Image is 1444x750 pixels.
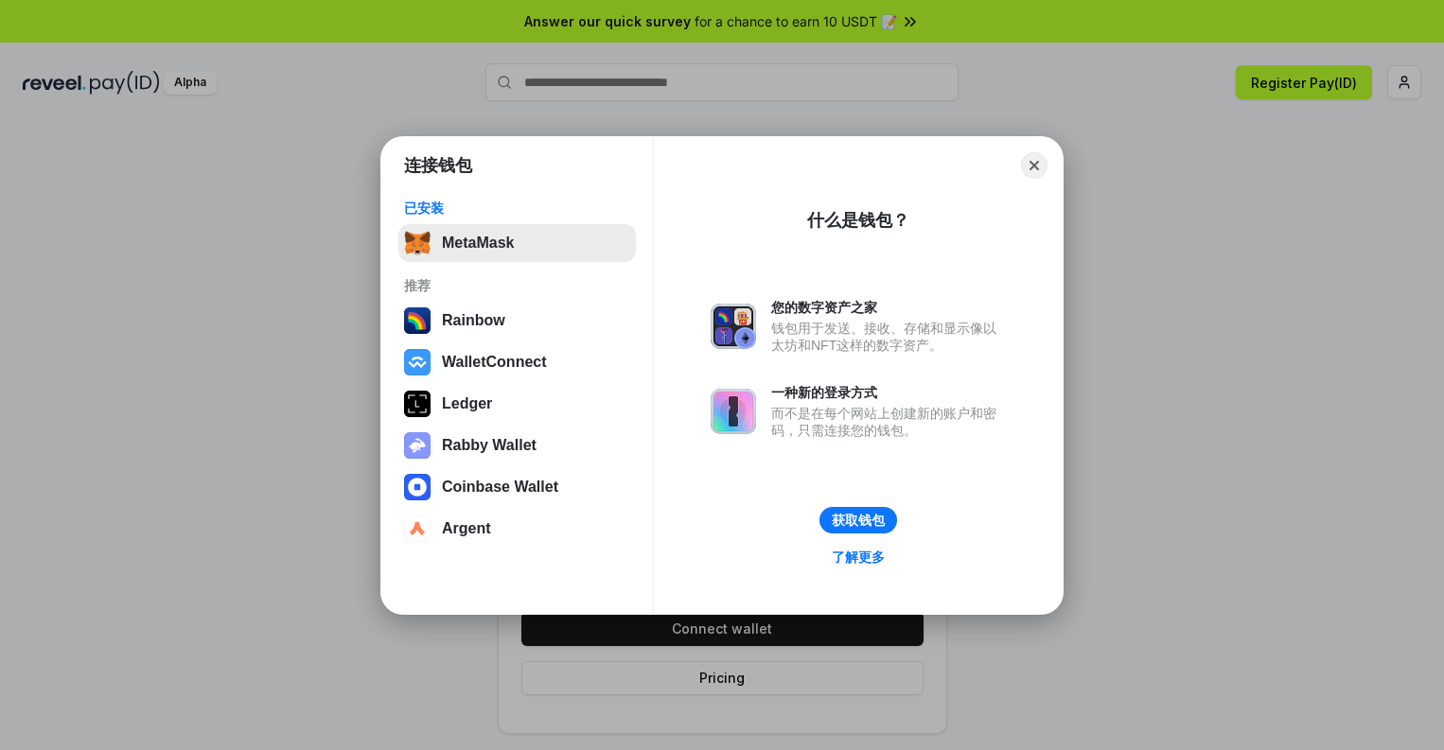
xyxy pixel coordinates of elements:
img: svg+xml,%3Csvg%20xmlns%3D%22http%3A%2F%2Fwww.w3.org%2F2000%2Fsvg%22%20fill%3D%22none%22%20viewBox... [711,304,756,349]
img: svg+xml,%3Csvg%20xmlns%3D%22http%3A%2F%2Fwww.w3.org%2F2000%2Fsvg%22%20width%3D%2228%22%20height%3... [404,391,431,417]
div: Rainbow [442,312,505,329]
div: WalletConnect [442,354,547,371]
img: svg+xml,%3Csvg%20width%3D%2228%22%20height%3D%2228%22%20viewBox%3D%220%200%2028%2028%22%20fill%3D... [404,349,431,375]
button: Ledger [398,385,636,423]
div: MetaMask [442,235,514,252]
h1: 连接钱包 [404,154,472,177]
button: 获取钱包 [819,507,897,533]
button: Rainbow [398,302,636,340]
div: 推荐 [404,277,630,294]
button: MetaMask [398,224,636,262]
button: WalletConnect [398,343,636,381]
button: Coinbase Wallet [398,468,636,506]
div: Argent [442,520,491,537]
div: 钱包用于发送、接收、存储和显示像以太坊和NFT这样的数字资产。 [771,320,1006,354]
div: 您的数字资产之家 [771,299,1006,316]
a: 了解更多 [820,545,896,569]
img: svg+xml,%3Csvg%20xmlns%3D%22http%3A%2F%2Fwww.w3.org%2F2000%2Fsvg%22%20fill%3D%22none%22%20viewBox... [711,389,756,434]
img: svg+xml,%3Csvg%20xmlns%3D%22http%3A%2F%2Fwww.w3.org%2F2000%2Fsvg%22%20fill%3D%22none%22%20viewBox... [404,432,431,459]
img: svg+xml,%3Csvg%20width%3D%2228%22%20height%3D%2228%22%20viewBox%3D%220%200%2028%2028%22%20fill%3D... [404,515,431,542]
div: Rabby Wallet [442,437,537,454]
div: 而不是在每个网站上创建新的账户和密码，只需连接您的钱包。 [771,405,1006,439]
img: svg+xml,%3Csvg%20fill%3D%22none%22%20height%3D%2233%22%20viewBox%3D%220%200%2035%2033%22%20width%... [404,230,431,256]
button: Rabby Wallet [398,427,636,464]
button: Close [1021,152,1048,179]
div: 一种新的登录方式 [771,384,1006,401]
div: 了解更多 [832,549,885,566]
img: svg+xml,%3Csvg%20width%3D%2228%22%20height%3D%2228%22%20viewBox%3D%220%200%2028%2028%22%20fill%3D... [404,474,431,500]
div: Ledger [442,395,492,412]
div: 获取钱包 [832,512,885,529]
div: Coinbase Wallet [442,479,558,496]
div: 什么是钱包？ [807,209,909,232]
img: svg+xml,%3Csvg%20width%3D%22120%22%20height%3D%22120%22%20viewBox%3D%220%200%20120%20120%22%20fil... [404,307,431,334]
button: Argent [398,510,636,548]
div: 已安装 [404,200,630,217]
